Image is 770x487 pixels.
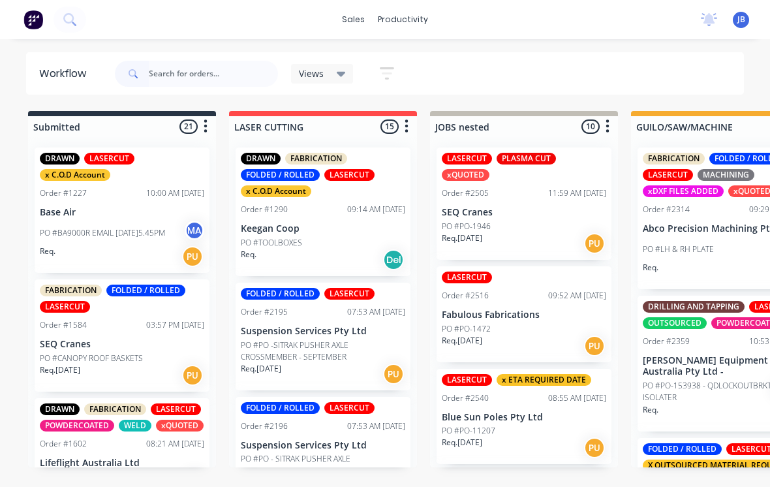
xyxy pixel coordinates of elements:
[23,10,43,29] img: Factory
[35,279,209,392] div: FABRICATIONFOLDED / ROLLEDLASERCUTOrder #158403:57 PM [DATE]SEQ CranesPO #CANOPY ROOF BASKETSReq....
[437,369,611,465] div: LASERCUTx ETA REQUIRED DATEOrder #254008:55 AM [DATE]Blue Sun Poles Pty LtdPO #PO-11207Req.[DATE]PU
[548,392,606,404] div: 08:55 AM [DATE]
[737,14,745,25] span: JB
[299,67,324,80] span: Views
[182,365,203,386] div: PU
[182,246,203,267] div: PU
[241,169,320,181] div: FOLDED / ROLLED
[35,148,209,273] div: DRAWNLASERCUTx C.O.D AccountOrder #122710:00 AM [DATE]Base AirPO #BA9000R EMAIL [DATE]5.45PMMAReq.PU
[241,402,320,414] div: FOLDED / ROLLED
[39,66,93,82] div: Workflow
[241,288,320,300] div: FOLDED / ROLLED
[236,148,410,276] div: DRAWNFABRICATIONFOLDED / ROLLEDLASERCUTx C.O.D AccountOrder #129009:14 AM [DATE]Keegan CoopPO #TO...
[241,453,405,477] p: PO #PO - SITRAK PUSHER AXLE CROSSMEMBER - OCTOBER
[383,364,404,385] div: PU
[241,326,405,337] p: Suspension Services Pty Ltd
[437,148,611,260] div: LASERCUTPLASMA CUTxQUOTEDOrder #250511:59 AM [DATE]SEQ CranesPO #PO-1946Req.[DATE]PU
[146,438,204,450] div: 08:21 AM [DATE]
[442,335,482,347] p: Req. [DATE]
[442,392,489,404] div: Order #2540
[40,169,110,181] div: x C.O.D Account
[241,306,288,318] div: Order #2195
[584,336,605,356] div: PU
[241,153,281,165] div: DRAWN
[643,443,722,455] div: FOLDED / ROLLED
[442,309,606,321] p: Fabulous Fabrications
[241,440,405,451] p: Suspension Services Pty Ltd
[241,249,256,260] p: Req.
[442,153,492,165] div: LASERCUT
[584,437,605,458] div: PU
[548,187,606,199] div: 11:59 AM [DATE]
[442,221,491,232] p: PO #PO-1946
[643,185,724,197] div: xDXF FILES ADDED
[40,339,204,350] p: SEQ Cranes
[40,245,55,257] p: Req.
[151,403,201,415] div: LASERCUT
[643,336,690,347] div: Order #2359
[324,402,375,414] div: LASERCUT
[241,223,405,234] p: Keegan Coop
[241,237,302,249] p: PO #TOOLBOXES
[241,339,405,363] p: PO #PO -SITRAK PUSHER AXLE CROSSMEMBER - SEPTEMBER
[584,233,605,254] div: PU
[442,323,491,335] p: PO #PO-1472
[442,374,492,386] div: LASERCUT
[146,187,204,199] div: 10:00 AM [DATE]
[285,153,347,165] div: FABRICATION
[185,221,204,240] div: MA
[643,262,658,274] p: Req.
[241,420,288,432] div: Order #2196
[347,204,405,215] div: 09:14 AM [DATE]
[241,363,281,375] p: Req. [DATE]
[497,153,556,165] div: PLASMA CUT
[40,364,80,376] p: Req. [DATE]
[40,319,87,331] div: Order #1584
[119,420,151,432] div: WELD
[146,319,204,331] div: 03:57 PM [DATE]
[347,420,405,432] div: 07:53 AM [DATE]
[40,227,165,239] p: PO #BA9000R EMAIL [DATE]5.45PM
[84,403,146,415] div: FABRICATION
[84,153,134,165] div: LASERCUT
[106,285,185,296] div: FOLDED / ROLLED
[643,317,707,329] div: OUTSOURCED
[324,169,375,181] div: LASERCUT
[442,290,489,302] div: Order #2516
[442,272,492,283] div: LASERCUT
[442,425,495,437] p: PO #PO-11207
[236,283,410,390] div: FOLDED / ROLLEDLASERCUTOrder #219507:53 AM [DATE]Suspension Services Pty LtdPO #PO -SITRAK PUSHER...
[643,243,714,255] p: PO #LH & RH PLATE
[643,301,745,313] div: DRILLING AND TAPPING
[548,290,606,302] div: 09:52 AM [DATE]
[442,412,606,423] p: Blue Sun Poles Pty Ltd
[40,353,143,364] p: PO #CANOPY ROOF BASKETS
[40,153,80,165] div: DRAWN
[383,249,404,270] div: Del
[149,61,278,87] input: Search for orders...
[437,266,611,362] div: LASERCUTOrder #251609:52 AM [DATE]Fabulous FabricationsPO #PO-1472Req.[DATE]PU
[40,403,80,415] div: DRAWN
[241,185,311,197] div: x C.O.D Account
[156,420,204,432] div: xQUOTED
[40,187,87,199] div: Order #1227
[241,204,288,215] div: Order #1290
[40,438,87,450] div: Order #1602
[347,306,405,318] div: 07:53 AM [DATE]
[40,458,204,469] p: Lifeflight Australia Ltd
[643,153,705,165] div: FABRICATION
[442,207,606,218] p: SEQ Cranes
[643,404,658,416] p: Req.
[497,374,591,386] div: x ETA REQUIRED DATE
[40,207,204,218] p: Base Air
[40,420,114,432] div: POWDERCOATED
[442,437,482,448] p: Req. [DATE]
[324,288,375,300] div: LASERCUT
[698,169,754,181] div: MACHINING
[643,204,690,215] div: Order #2314
[442,187,489,199] div: Order #2505
[40,285,102,296] div: FABRICATION
[371,10,435,29] div: productivity
[335,10,371,29] div: sales
[40,301,90,313] div: LASERCUT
